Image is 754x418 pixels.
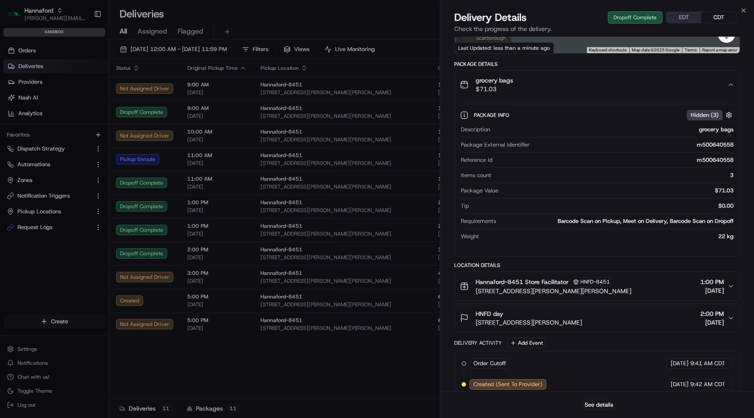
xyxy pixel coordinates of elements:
[74,127,81,134] div: 💻
[454,262,740,269] div: Location Details
[461,141,530,149] span: Package External Identifier
[457,42,486,53] img: Google
[461,156,493,164] span: Reference Id
[632,48,679,52] span: Map data ©2025 Google
[148,86,159,96] button: Start new chat
[502,187,733,195] div: $71.03
[589,47,627,53] button: Keyboard shortcuts
[533,141,733,149] div: m500640558
[461,187,498,195] span: Package Value
[473,202,733,210] div: $0.00
[457,42,486,53] a: Open this area in Google Maps (opens a new window)
[476,76,513,85] span: grocery bags
[476,309,503,318] span: HNFD day
[500,217,733,225] div: Barcode Scan on Pickup, Meet on Delivery, Barcode Scan on Dropoff
[455,71,740,99] button: grocery bags$71.03
[690,380,725,388] span: 9:42 AM CDT
[9,9,26,26] img: Nash
[473,380,542,388] span: Created (Sent To Provider)
[70,123,144,139] a: 💻API Documentation
[474,112,511,119] span: Package Info
[461,171,491,179] span: Items count
[687,110,734,120] button: Hidden (3)
[476,318,582,327] span: [STREET_ADDRESS][PERSON_NAME]
[461,217,496,225] span: Requirements
[507,338,546,348] button: Add Event
[700,309,724,318] span: 2:00 PM
[455,304,740,332] button: HNFD day[STREET_ADDRESS][PERSON_NAME]2:00 PM[DATE]
[5,123,70,139] a: 📗Knowledge Base
[671,380,689,388] span: [DATE]
[690,360,725,367] span: 9:41 AM CDT
[454,61,740,68] div: Package Details
[30,83,143,92] div: Start new chat
[455,99,740,256] div: grocery bags$71.03
[685,48,697,52] a: Terms
[17,127,67,135] span: Knowledge Base
[82,127,140,135] span: API Documentation
[700,278,724,286] span: 1:00 PM
[495,171,733,179] div: 3
[30,92,110,99] div: We're available if you need us!
[454,24,740,33] p: Check the progress of the delivery.
[454,339,502,346] div: Delivery Activity
[476,85,513,93] span: $71.03
[455,42,554,53] div: Last Updated: less than a minute ago
[580,278,610,285] span: HNFD-8451
[476,278,569,286] span: Hannaford-8451 Store Facilitator
[496,156,733,164] div: m500640558
[671,360,689,367] span: [DATE]
[666,12,701,23] button: EDT
[701,12,736,23] button: CDT
[476,287,631,295] span: [STREET_ADDRESS][PERSON_NAME][PERSON_NAME]
[9,35,159,49] p: Welcome 👋
[23,56,144,65] input: Clear
[483,233,733,240] div: 22 kg
[461,126,490,134] span: Description
[700,318,724,327] span: [DATE]
[461,233,479,240] span: Weight
[461,202,469,210] span: Tip
[62,147,106,154] a: Powered byPylon
[454,10,527,24] span: Delivery Details
[87,148,106,154] span: Pylon
[9,83,24,99] img: 1736555255976-a54dd68f-1ca7-489b-9aae-adbdc363a1c4
[691,111,719,119] span: Hidden ( 3 )
[455,272,740,301] button: Hannaford-8451 Store FacilitatorHNFD-8451[STREET_ADDRESS][PERSON_NAME][PERSON_NAME]1:00 PM[DATE]
[494,126,733,134] div: grocery bags
[700,286,724,295] span: [DATE]
[9,127,16,134] div: 📗
[473,360,506,367] span: Order Cutoff
[702,48,737,52] a: Report a map error
[581,399,617,411] button: See details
